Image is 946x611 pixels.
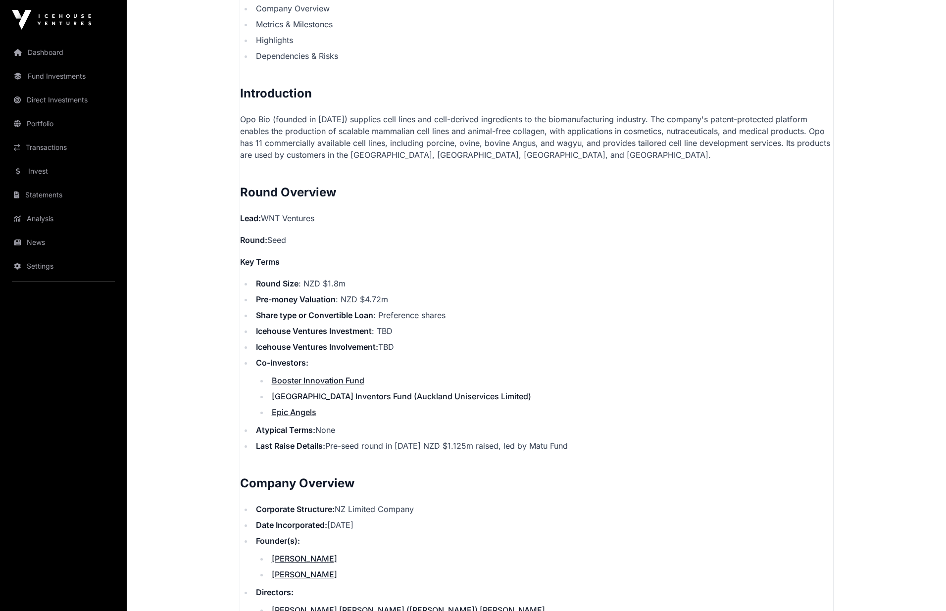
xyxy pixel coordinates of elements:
[256,504,335,514] strong: Corporate Structure:
[240,113,833,161] p: Opo Bio (founded in [DATE]) supplies cell lines and cell-derived ingredients to the biomanufactur...
[253,519,833,531] li: [DATE]
[253,503,833,515] li: NZ Limited Company
[256,279,299,288] strong: Round Size
[8,184,119,206] a: Statements
[8,65,119,87] a: Fund Investments
[253,278,833,289] li: : NZD $1.8m
[253,424,833,436] li: None
[240,234,833,246] p: Seed
[8,208,119,230] a: Analysis
[240,235,267,245] strong: Round:
[253,293,833,305] li: : NZD $4.72m
[272,554,337,564] a: [PERSON_NAME]
[256,587,294,597] strong: Directors:
[896,564,946,611] iframe: Chat Widget
[272,569,337,579] a: [PERSON_NAME]
[240,213,261,223] strong: Lead:
[256,310,373,320] strong: Share type or Convertible Loan
[240,185,833,200] h2: Round Overview
[8,232,119,253] a: News
[256,441,325,451] strong: Last Raise Details:
[253,325,833,337] li: : TBD
[253,50,833,62] li: Dependencies & Risks
[240,475,833,491] h2: Company Overview
[8,160,119,182] a: Invest
[272,376,364,385] a: Booster Innovation Fund
[253,18,833,30] li: Metrics & Milestones
[8,255,119,277] a: Settings
[256,520,327,530] strong: Date Incorporated:
[256,342,378,352] strong: Icehouse Ventures Involvement:
[253,2,833,14] li: Company Overview
[272,407,316,417] a: Epic Angels
[240,212,833,224] p: WNT Ventures
[8,137,119,158] a: Transactions
[240,257,280,267] strong: Key Terms
[256,294,336,304] strong: Pre-money Valuation
[256,536,300,546] strong: Founder(s):
[8,113,119,135] a: Portfolio
[253,341,833,353] li: TBD
[8,89,119,111] a: Direct Investments
[256,425,315,435] strong: Atypical Terms:
[12,10,91,30] img: Icehouse Ventures Logo
[272,391,531,401] a: [GEOGRAPHIC_DATA] Inventors Fund (Auckland Uniservices Limited)
[256,358,308,368] strong: Co-investors:
[256,326,372,336] strong: Icehouse Ventures Investment
[240,86,833,101] h2: Introduction
[253,440,833,452] li: Pre-seed round in [DATE] NZD $1.125m raised, led by Matu Fund
[253,34,833,46] li: Highlights
[253,309,833,321] li: : Preference shares
[8,42,119,63] a: Dashboard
